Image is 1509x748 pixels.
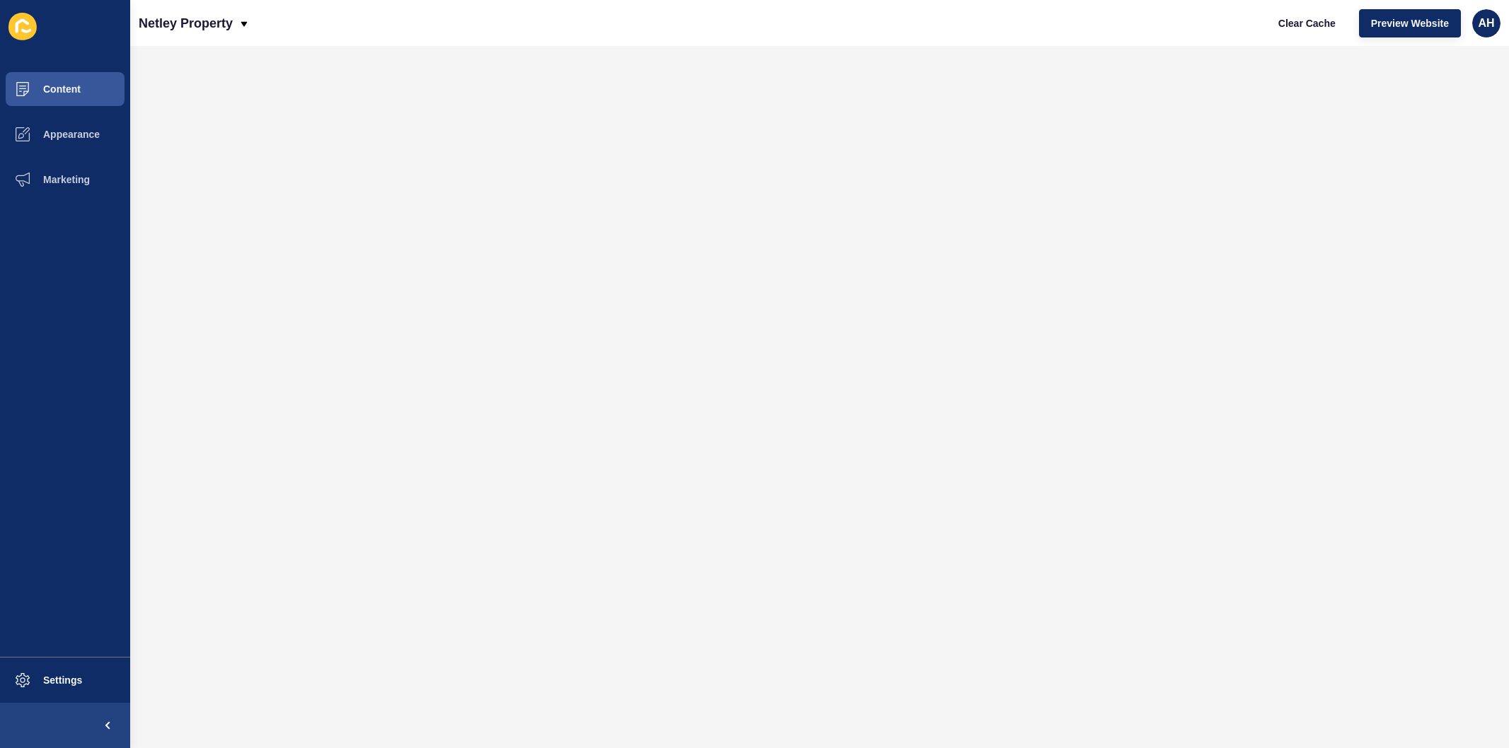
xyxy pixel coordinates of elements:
p: Netley Property [139,6,233,41]
button: Preview Website [1359,9,1461,37]
span: Clear Cache [1278,16,1336,30]
span: AH [1478,16,1494,30]
button: Clear Cache [1266,9,1348,37]
span: Preview Website [1371,16,1449,30]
